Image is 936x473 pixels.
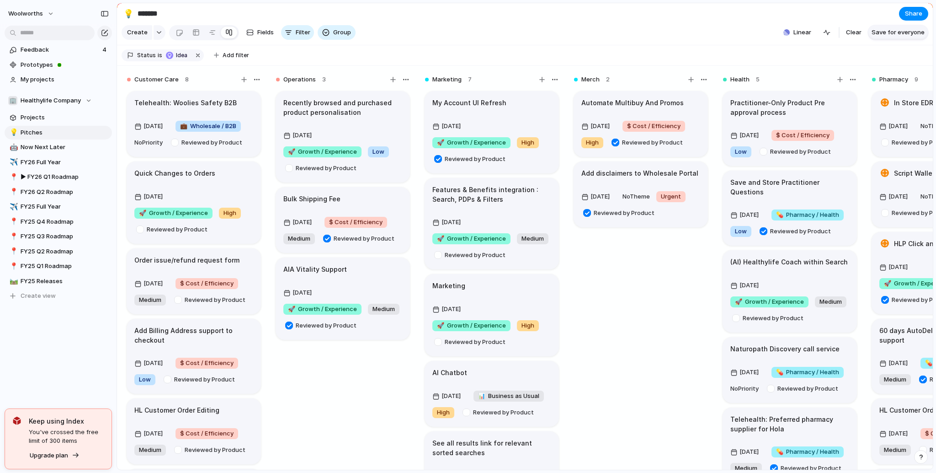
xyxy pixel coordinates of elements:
button: 💊Pharmacy / Health [769,208,846,222]
button: [DATE] [877,119,910,134]
span: $ Cost / Efficiency [776,131,830,140]
div: Practitioner-Only Product Pre approval process[DATE]$ Cost / EfficiencyLowReviewed by Product [723,91,857,166]
a: 📍FY26 Q2 Roadmap [5,185,112,199]
div: 📍 [10,246,16,257]
h1: AIA Vitality Support [283,264,347,274]
span: Linear [793,28,811,37]
span: $ Cost / Efficiency [627,122,681,131]
div: Add disclaimers to Wholesale Portal[DATE]NoThemeUrgentReviewed by Product [574,161,708,227]
span: Reviewed by Product [777,384,842,393]
span: Share [905,9,922,18]
span: FY25 Q1 Roadmap [21,262,109,271]
button: $ Cost / Efficiency [769,128,836,143]
span: Prototypes [21,60,109,70]
button: [DATE] [430,302,463,317]
button: $ Cost / Efficiency [322,215,389,230]
span: Reviewed by Product [181,138,246,147]
h1: Add disclaimers to Wholesale Portal [581,168,698,178]
button: Low [132,372,158,387]
button: Create view [5,289,112,303]
button: [DATE] [132,119,165,134]
div: Automate Multibuy And Promos[DATE]$ Cost / EfficiencyHighReviewed by Product [574,91,708,157]
h1: Telehealth: Woolies Safety B2B [134,98,237,108]
div: Order issue/refund request form[DATE]$ Cost / EfficiencyMediumReviewed by Product [127,248,261,314]
button: Medium [281,231,317,246]
button: Reviewed by Product [579,206,660,220]
div: 📍FY25 Q2 Roadmap [5,245,112,258]
button: Medium [366,302,402,317]
span: [DATE] [888,192,908,201]
span: Growth / Experience [437,138,506,147]
a: 📍▶︎ FY26 Q1 Roadmap [5,170,112,184]
button: [DATE] [132,189,165,204]
span: Filter [296,28,310,37]
span: $ Cost / Efficiency [180,279,234,288]
div: 🏢 [8,96,17,105]
button: [DATE] [579,189,612,204]
span: Clear [846,28,862,37]
button: Filter [281,25,314,40]
div: 💡 [10,127,16,138]
button: Urgent [654,189,688,204]
button: Medium [515,231,551,246]
a: 📍FY25 Q4 Roadmap [5,215,112,229]
span: FY26 Full Year [21,158,109,167]
button: 📍 [8,188,17,197]
span: [DATE] [144,122,163,131]
span: Add filter [223,51,249,59]
span: [DATE] [441,305,461,314]
button: NoTheme [620,189,652,204]
button: Reviewed by Product [430,335,511,349]
button: High [515,318,541,333]
button: [DATE] [728,365,761,380]
button: ✈️ [8,158,17,167]
div: My Account UI Refresh[DATE]🚀Growth / ExperienceHighReviewed by Product [425,91,559,173]
span: Low [372,147,384,156]
span: ▶︎ FY26 Q1 Roadmap [21,172,109,182]
div: 📍 [10,231,16,242]
button: [DATE] [430,119,463,134]
span: Reviewed by Product [770,147,835,156]
span: Reviewed by Product [445,338,509,347]
a: 📍FY25 Q3 Roadmap [5,230,112,243]
div: 📍 [10,261,16,272]
span: Low [735,147,747,156]
button: Medium [877,372,913,387]
div: 🤖Now Next Later [5,140,112,154]
span: is [158,51,162,59]
button: [DATE] [281,128,314,143]
div: Add Billing Address support to checkout[DATE]$ Cost / EfficiencyLowReviewed by Product [127,319,261,394]
button: 🚀Growth / Experience [132,206,215,220]
h1: Recently browsed and purchased product personalisation [283,98,402,117]
span: FY25 Q3 Roadmap [21,232,109,241]
h1: Add Billing Address support to checkout [134,326,253,345]
span: Medium [884,375,906,384]
button: ✈️ [8,202,17,211]
div: 📍 [10,172,16,183]
div: 📍 [10,216,16,227]
span: [DATE] [888,359,908,368]
span: 🚀 [437,139,444,146]
span: My projects [21,75,109,84]
h1: My Account UI Refresh [432,98,506,108]
a: ✈️FY26 Full Year [5,156,112,169]
div: Features & Benefits integration : Search, PDPs & Filters[DATE]🚀Growth / ExperienceMediumReviewed ... [425,178,559,269]
span: Medium [521,234,544,243]
span: Growth / Experience [437,234,506,243]
span: Growth / Experience [288,147,357,156]
h1: In Store EDR [894,98,933,108]
div: 🤖 [10,142,16,153]
span: Urgent [661,192,681,201]
span: Now Next Later [21,143,109,152]
button: 📍 [8,217,17,226]
span: No Priority [134,139,163,146]
span: 🚀 [437,322,444,329]
h1: Practitioner-Only Product Pre approval process [730,98,849,117]
span: [DATE] [590,192,610,201]
button: woolworths [4,6,59,21]
div: AI Chatbot[DATE]📊Business as UsualHighReviewed by Product [425,361,559,427]
div: ✈️ [10,202,16,212]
